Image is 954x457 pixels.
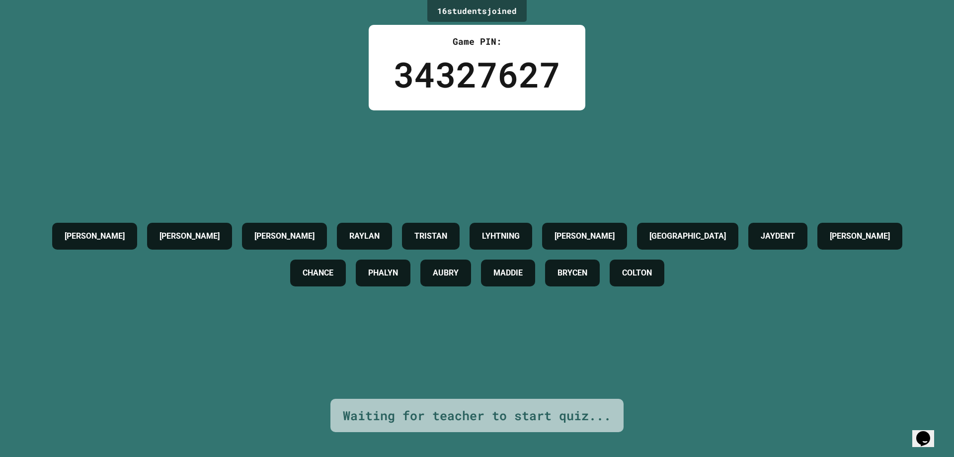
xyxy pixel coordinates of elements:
[343,406,611,425] div: Waiting for teacher to start quiz...
[761,230,795,242] h4: JAYDENT
[349,230,380,242] h4: RAYLAN
[394,35,560,48] div: Game PIN:
[254,230,315,242] h4: [PERSON_NAME]
[830,230,890,242] h4: [PERSON_NAME]
[555,230,615,242] h4: [PERSON_NAME]
[622,267,652,279] h4: COLTON
[159,230,220,242] h4: [PERSON_NAME]
[368,267,398,279] h4: PHALYN
[65,230,125,242] h4: [PERSON_NAME]
[303,267,333,279] h4: CHANCE
[557,267,587,279] h4: BRYCEN
[482,230,520,242] h4: LYHTNING
[912,417,944,447] iframe: chat widget
[649,230,726,242] h4: [GEOGRAPHIC_DATA]
[493,267,523,279] h4: MADDIE
[414,230,447,242] h4: TRISTAN
[394,48,560,100] div: 34327627
[433,267,459,279] h4: AUBRY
